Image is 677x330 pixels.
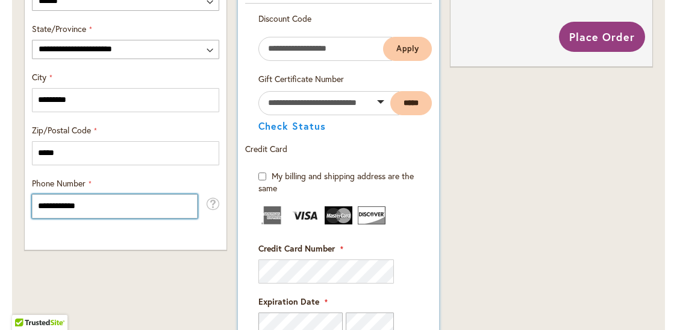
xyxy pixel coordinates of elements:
span: City [32,71,46,83]
span: Gift Certificate Number [258,73,344,84]
img: Visa [292,206,319,224]
span: Phone Number [32,177,86,189]
span: Apply [396,43,419,54]
span: Credit Card [245,143,287,154]
span: State/Province [32,23,86,34]
span: Zip/Postal Code [32,124,91,136]
img: Discover [358,206,385,224]
button: Apply [383,37,432,61]
span: Expiration Date [258,296,319,307]
span: Place Order [569,30,635,44]
img: American Express [258,206,286,224]
img: MasterCard [325,206,352,224]
span: My billing and shipping address are the same [258,170,414,194]
span: Credit Card Number [258,243,335,254]
button: Check Status [258,121,326,131]
span: Discount Code [258,13,311,24]
button: Place Order [559,22,645,52]
iframe: Launch Accessibility Center [9,287,43,321]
